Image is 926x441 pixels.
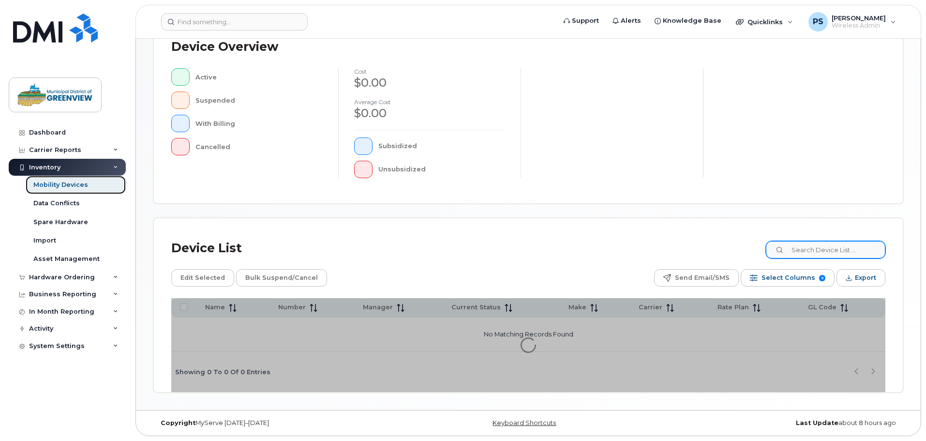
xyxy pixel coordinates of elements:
[161,419,195,426] strong: Copyright
[832,22,886,30] span: Wireless Admin
[741,269,835,287] button: Select Columns 9
[236,269,327,287] button: Bulk Suspend/Cancel
[648,11,728,30] a: Knowledge Base
[354,68,505,75] h4: cost
[195,138,323,155] div: Cancelled
[653,419,903,427] div: about 8 hours ago
[195,115,323,132] div: With Billing
[836,269,885,287] button: Export
[675,271,730,285] span: Send Email/SMS
[766,241,885,259] input: Search Device List ...
[354,75,505,91] div: $0.00
[762,271,815,285] span: Select Columns
[796,419,838,426] strong: Last Update
[557,11,606,30] a: Support
[378,137,506,155] div: Subsidized
[606,11,648,30] a: Alerts
[171,269,234,287] button: Edit Selected
[153,419,403,427] div: MyServe [DATE]–[DATE]
[195,91,323,109] div: Suspended
[493,419,556,426] a: Keyboard Shortcuts
[354,105,505,122] div: $0.00
[572,16,599,26] span: Support
[161,13,308,30] input: Find something...
[832,14,886,22] span: [PERSON_NAME]
[855,271,876,285] span: Export
[654,269,739,287] button: Send Email/SMS
[729,12,800,31] div: Quicklinks
[354,99,505,105] h4: Average cost
[813,16,823,28] span: PS
[747,18,783,26] span: Quicklinks
[245,271,318,285] span: Bulk Suspend/Cancel
[171,236,242,261] div: Device List
[378,161,506,178] div: Unsubsidized
[802,12,903,31] div: Peter Stoodley
[819,275,825,281] span: 9
[663,16,721,26] span: Knowledge Base
[195,68,323,86] div: Active
[621,16,641,26] span: Alerts
[171,34,278,60] div: Device Overview
[180,271,225,285] span: Edit Selected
